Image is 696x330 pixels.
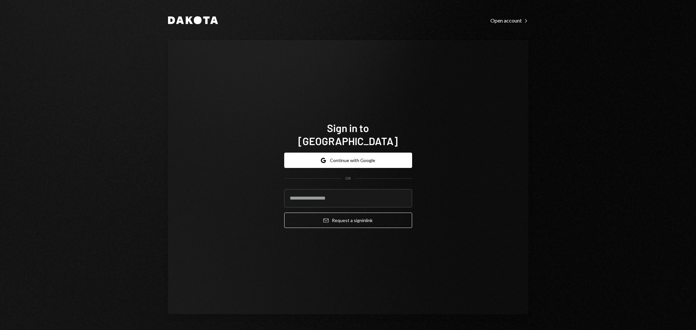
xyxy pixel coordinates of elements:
[345,176,351,181] div: OR
[284,153,412,168] button: Continue with Google
[490,17,528,24] a: Open account
[284,121,412,147] h1: Sign in to [GEOGRAPHIC_DATA]
[284,213,412,228] button: Request a signinlink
